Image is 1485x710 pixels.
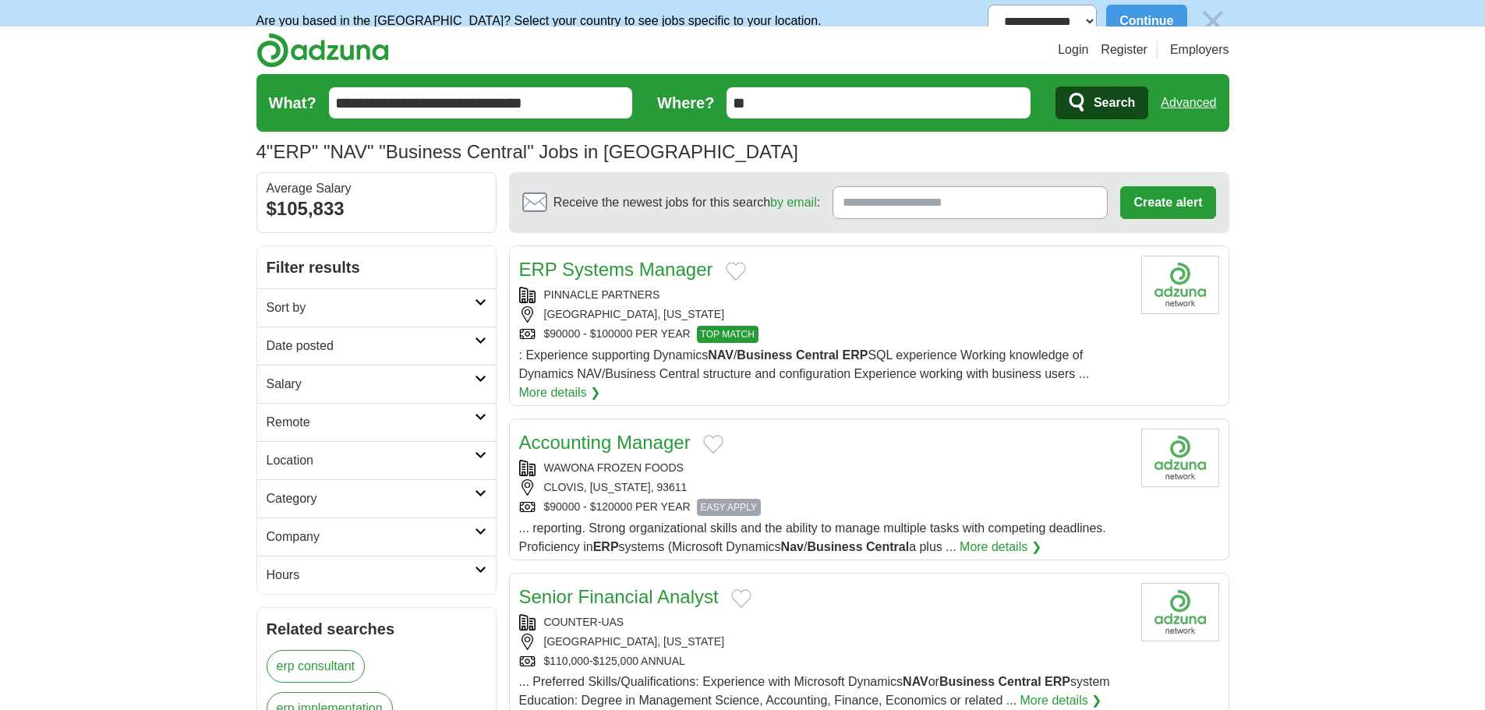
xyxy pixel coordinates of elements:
div: $110,000-$125,000 ANNUAL [519,653,1129,669]
a: Advanced [1161,87,1216,118]
a: Company [257,517,496,556]
h2: Filter results [257,246,496,288]
div: COUNTER-UAS [519,614,1129,631]
div: $90000 - $120000 PER YEAR [519,499,1129,516]
a: PINNACLE PARTNERS [544,288,660,301]
span: TOP MATCH [697,326,758,343]
img: Pinnacle Partners logo [1141,256,1219,314]
button: Create alert [1120,186,1215,219]
a: Location [257,441,496,479]
strong: Business [939,675,995,688]
span: Receive the newest jobs for this search : [553,193,820,212]
span: Search [1094,87,1135,118]
h1: "ERP" "NAV" "Business Central" Jobs in [GEOGRAPHIC_DATA] [256,141,798,162]
a: More details ❯ [960,538,1041,556]
div: CLOVIS, [US_STATE], 93611 [519,479,1129,496]
label: Where? [657,91,714,115]
button: Continue [1106,5,1186,37]
a: More details ❯ [519,383,601,402]
img: icon_close_no_bg.svg [1197,5,1229,37]
strong: Nav [781,540,804,553]
p: Are you based in the [GEOGRAPHIC_DATA]? Select your country to see jobs specific to your location. [256,12,822,30]
img: Adzuna logo [256,33,389,68]
div: [GEOGRAPHIC_DATA], [US_STATE] [519,306,1129,323]
button: Add to favorite jobs [703,435,723,454]
span: 4 [256,138,267,166]
a: by email [770,196,817,209]
button: Add to favorite jobs [731,589,751,608]
h2: Category [267,489,475,508]
a: More details ❯ [1020,691,1102,710]
div: Average Salary [267,182,486,195]
strong: Business [737,348,792,362]
h2: Related searches [267,617,486,641]
strong: ERP [1045,675,1070,688]
span: ... Preferred Skills/Qualifications: Experience with Microsoft Dynamics or system Education: Degr... [519,675,1110,707]
strong: ERP [843,348,868,362]
strong: NAV [903,675,928,688]
strong: ERP [593,540,619,553]
div: $90000 - $100000 PER YEAR [519,326,1129,343]
h2: Remote [267,413,475,432]
h2: Sort by [267,298,475,317]
button: Add to favorite jobs [726,262,746,281]
strong: Business [807,540,862,553]
a: Accounting Manager [519,432,691,453]
h2: Hours [267,566,475,585]
a: Sort by [257,288,496,327]
h2: Company [267,528,475,546]
h2: Date posted [267,337,475,355]
div: [GEOGRAPHIC_DATA], [US_STATE] [519,634,1129,650]
div: $105,833 [267,195,486,223]
strong: NAV [708,348,734,362]
strong: Central [999,675,1041,688]
span: EASY APPLY [697,499,761,516]
strong: Central [796,348,839,362]
img: Company logo [1141,583,1219,641]
a: ERP Systems Manager [519,259,713,280]
strong: Central [866,540,909,553]
label: What? [269,91,316,115]
a: Salary [257,365,496,403]
h2: Salary [267,375,475,394]
h2: Location [267,451,475,470]
a: Category [257,479,496,517]
a: erp consultant [267,650,366,683]
a: Senior Financial Analyst [519,586,719,607]
a: Hours [257,556,496,594]
a: Employers [1170,41,1229,59]
a: Login [1058,41,1088,59]
a: Remote [257,403,496,441]
div: WAWONA FROZEN FOODS [519,460,1129,476]
span: : Experience supporting Dynamics / SQL experience Working knowledge of Dynamics NAV/Business Cent... [519,348,1090,380]
button: Search [1055,87,1148,119]
span: ... reporting. Strong organizational skills and the ability to manage multiple tasks with competi... [519,521,1106,553]
a: Date posted [257,327,496,365]
a: Register [1101,41,1147,59]
img: Company logo [1141,429,1219,487]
